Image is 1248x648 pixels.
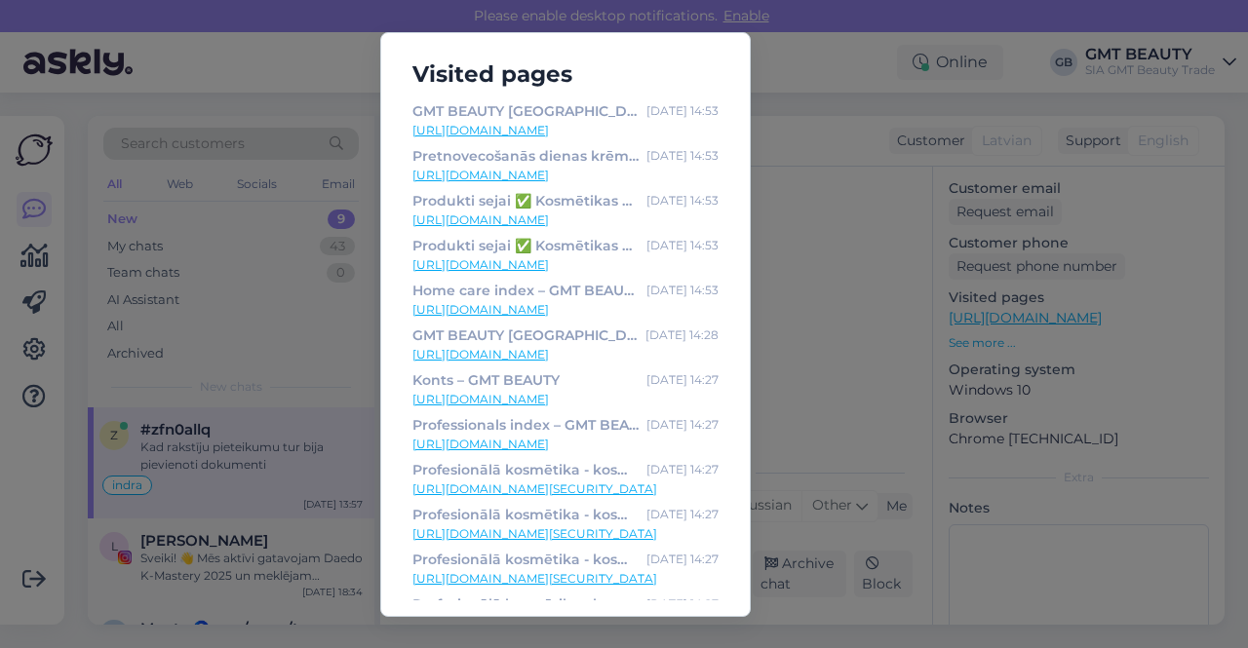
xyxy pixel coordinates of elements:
div: Produkti sejai ✅ Kosmētikas veikals GMT beauty – Lapa 3 – GMT BEAUTY [412,190,639,211]
div: [DATE] 14:28 [645,324,719,346]
div: [DATE] 14:27 [646,549,719,570]
div: Konts – GMT BEAUTY [412,369,560,391]
div: [DATE] 14:27 [646,593,719,615]
a: [URL][DOMAIN_NAME] [412,256,719,274]
div: GMT BEAUTY [GEOGRAPHIC_DATA] [412,324,638,346]
div: Profesionālā kosmētika - kosmētikas veikals GMT beauty – [GEOGRAPHIC_DATA] 5 – GMT BEAUTY [412,504,639,525]
div: [DATE] 14:53 [646,190,719,211]
div: [DATE] 14:53 [646,100,719,122]
div: Pretnovecošanās dienas krēms (Supreme anti-age day cream) – GMT BEAUTY [412,145,639,167]
div: [DATE] 14:53 [646,235,719,256]
div: Profesionālā kosmētika - kosmētikas veikals GMT beauty – [GEOGRAPHIC_DATA] 3 – GMT BEAUTY [412,593,639,615]
div: [DATE] 14:27 [646,504,719,525]
a: [URL][DOMAIN_NAME] [412,167,719,184]
div: Home care index – GMT BEAUTY [412,280,639,301]
div: Professionals index – GMT BEAUTY [412,414,639,436]
a: [URL][DOMAIN_NAME] [412,346,719,363]
a: [URL][DOMAIN_NAME][SECURITY_DATA] [412,525,719,543]
div: [DATE] 14:53 [646,280,719,301]
a: [URL][DOMAIN_NAME] [412,391,719,408]
a: [URL][DOMAIN_NAME] [412,436,719,453]
div: [DATE] 14:53 [646,145,719,167]
div: GMT BEAUTY [GEOGRAPHIC_DATA] [412,100,639,122]
a: [URL][DOMAIN_NAME] [412,122,719,139]
h5: Visited pages [397,57,734,93]
a: [URL][DOMAIN_NAME] [412,211,719,229]
div: Produkti sejai ✅ Kosmētikas veikals GMT beauty – GMT BEAUTY [412,235,639,256]
div: [DATE] 14:27 [646,459,719,480]
div: [DATE] 14:27 [646,369,719,391]
a: [URL][DOMAIN_NAME] [412,301,719,319]
div: Profesionālā kosmētika - kosmētikas veikals GMT beauty – [GEOGRAPHIC_DATA] 6 – GMT BEAUTY [412,459,639,480]
div: Profesionālā kosmētika - kosmētikas veikals GMT beauty – [GEOGRAPHIC_DATA] 4 – GMT BEAUTY [412,549,639,570]
div: [DATE] 14:27 [646,414,719,436]
a: [URL][DOMAIN_NAME][SECURITY_DATA] [412,480,719,498]
a: [URL][DOMAIN_NAME][SECURITY_DATA] [412,570,719,588]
